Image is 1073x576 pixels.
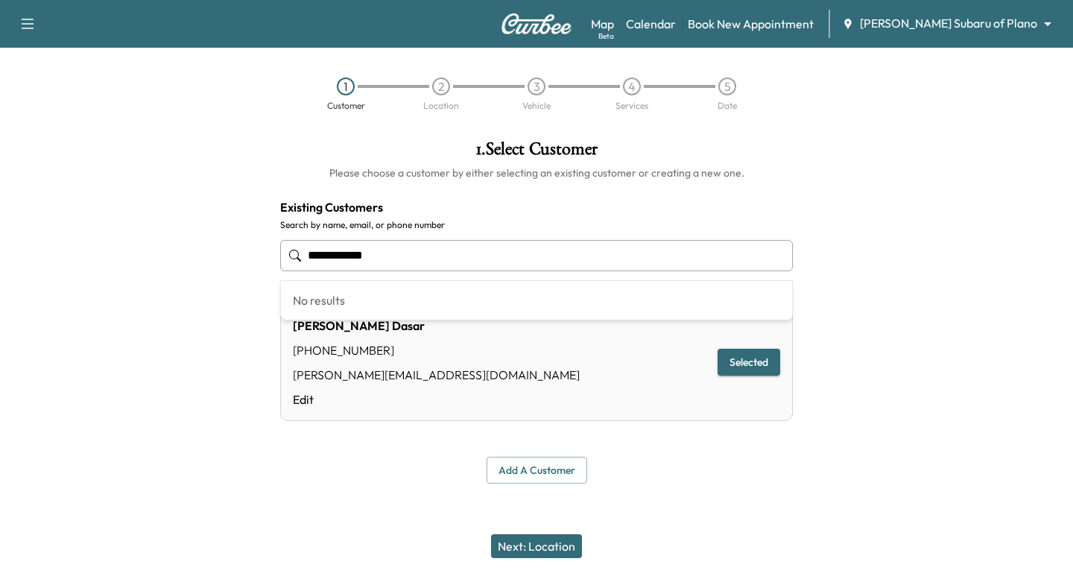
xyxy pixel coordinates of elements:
[280,198,793,216] h4: Existing Customers
[337,77,355,95] div: 1
[293,341,580,359] div: [PHONE_NUMBER]
[860,15,1037,32] span: [PERSON_NAME] Subaru of Plano
[293,366,580,384] div: [PERSON_NAME][EMAIL_ADDRESS][DOMAIN_NAME]
[487,457,587,484] button: Add a customer
[293,390,580,408] a: Edit
[615,101,648,110] div: Services
[281,281,792,320] div: No results
[491,534,582,558] button: Next: Location
[327,101,365,110] div: Customer
[423,101,459,110] div: Location
[293,317,580,335] div: [PERSON_NAME] Dasar
[280,140,793,165] h1: 1 . Select Customer
[598,31,614,42] div: Beta
[626,15,676,33] a: Calendar
[432,77,450,95] div: 2
[623,77,641,95] div: 4
[591,15,614,33] a: MapBeta
[522,101,551,110] div: Vehicle
[688,15,814,33] a: Book New Appointment
[528,77,545,95] div: 3
[718,349,780,376] button: Selected
[718,77,736,95] div: 5
[280,219,793,231] label: Search by name, email, or phone number
[280,165,793,180] h6: Please choose a customer by either selecting an existing customer or creating a new one.
[501,13,572,34] img: Curbee Logo
[718,101,737,110] div: Date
